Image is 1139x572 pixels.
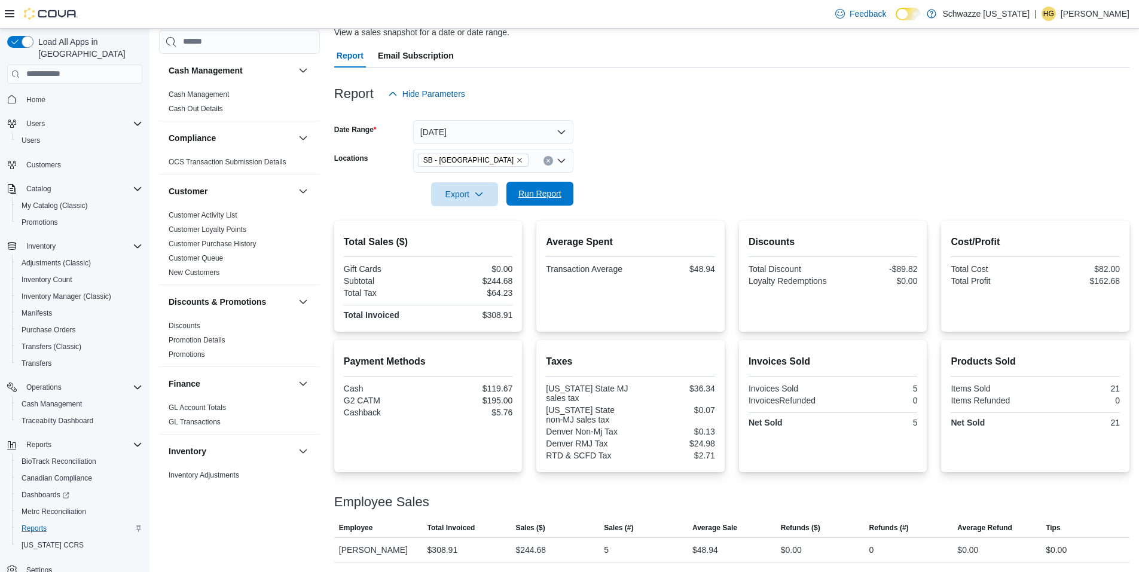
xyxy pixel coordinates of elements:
[12,503,147,520] button: Metrc Reconciliation
[22,157,142,172] span: Customers
[749,384,830,393] div: Invoices Sold
[26,383,62,392] span: Operations
[22,399,82,409] span: Cash Management
[430,276,512,286] div: $244.68
[334,495,429,509] h3: Employee Sales
[26,95,45,105] span: Home
[12,355,147,372] button: Transfers
[17,538,88,552] a: [US_STATE] CCRS
[515,543,546,557] div: $244.68
[2,181,147,197] button: Catalog
[850,8,886,20] span: Feedback
[896,8,921,20] input: Dark Mode
[1034,7,1037,21] p: |
[12,487,147,503] a: Dashboards
[337,44,364,68] span: Report
[17,339,86,354] a: Transfers (Classic)
[296,377,310,391] button: Finance
[169,253,223,263] span: Customer Queue
[431,182,498,206] button: Export
[169,268,219,277] a: New Customers
[169,90,229,99] a: Cash Management
[604,543,609,557] div: 5
[17,289,142,304] span: Inventory Manager (Classic)
[33,36,142,60] span: Load All Apps in [GEOGRAPHIC_DATA]
[159,87,320,121] div: Cash Management
[12,214,147,231] button: Promotions
[344,288,426,298] div: Total Tax
[24,8,78,20] img: Cova
[546,235,715,249] h2: Average Spent
[633,264,715,274] div: $48.94
[26,440,51,449] span: Reports
[430,384,512,393] div: $119.67
[169,240,256,248] a: Customer Purchase History
[951,264,1033,274] div: Total Cost
[12,412,147,429] button: Traceabilty Dashboard
[22,92,142,107] span: Home
[2,156,147,173] button: Customers
[169,378,294,390] button: Finance
[22,490,69,500] span: Dashboards
[169,105,223,113] a: Cash Out Details
[1046,543,1067,557] div: $0.00
[169,322,200,330] a: Discounts
[430,264,512,274] div: $0.00
[17,215,63,230] a: Promotions
[17,323,81,337] a: Purchase Orders
[17,397,142,411] span: Cash Management
[17,414,142,428] span: Traceabilty Dashboard
[22,93,50,107] a: Home
[169,470,239,480] span: Inventory Adjustments
[169,403,226,412] span: GL Account Totals
[17,133,142,148] span: Users
[26,184,51,194] span: Catalog
[438,182,491,206] span: Export
[17,323,142,337] span: Purchase Orders
[430,310,512,320] div: $308.91
[423,154,514,166] span: SB - [GEOGRAPHIC_DATA]
[344,276,426,286] div: Subtotal
[413,120,573,144] button: [DATE]
[22,239,142,253] span: Inventory
[17,356,142,371] span: Transfers
[17,454,142,469] span: BioTrack Reconciliation
[22,342,81,351] span: Transfers (Classic)
[12,453,147,470] button: BioTrack Reconciliation
[169,225,246,234] a: Customer Loyalty Points
[633,439,715,448] div: $24.98
[169,104,223,114] span: Cash Out Details
[2,436,147,453] button: Reports
[12,288,147,305] button: Inventory Manager (Classic)
[169,65,294,77] button: Cash Management
[951,396,1033,405] div: Items Refunded
[22,292,111,301] span: Inventory Manager (Classic)
[26,119,45,129] span: Users
[296,444,310,458] button: Inventory
[17,198,93,213] a: My Catalog (Classic)
[17,471,142,485] span: Canadian Compliance
[22,325,76,335] span: Purchase Orders
[418,154,529,167] span: SB - North Denver
[781,523,820,533] span: Refunds ($)
[169,336,225,344] a: Promotion Details
[781,543,802,557] div: $0.00
[169,417,221,427] span: GL Transactions
[22,117,50,131] button: Users
[12,197,147,214] button: My Catalog (Classic)
[12,338,147,355] button: Transfers (Classic)
[12,322,147,338] button: Purchase Orders
[169,296,294,308] button: Discounts & Promotions
[12,305,147,322] button: Manifests
[951,235,1120,249] h2: Cost/Profit
[334,26,509,39] div: View a sales snapshot for a date or date range.
[169,445,206,457] h3: Inventory
[17,256,142,270] span: Adjustments (Classic)
[17,256,96,270] a: Adjustments (Classic)
[869,543,874,557] div: 0
[516,157,523,164] button: Remove SB - North Denver from selection in this group
[17,198,142,213] span: My Catalog (Classic)
[17,521,51,536] a: Reports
